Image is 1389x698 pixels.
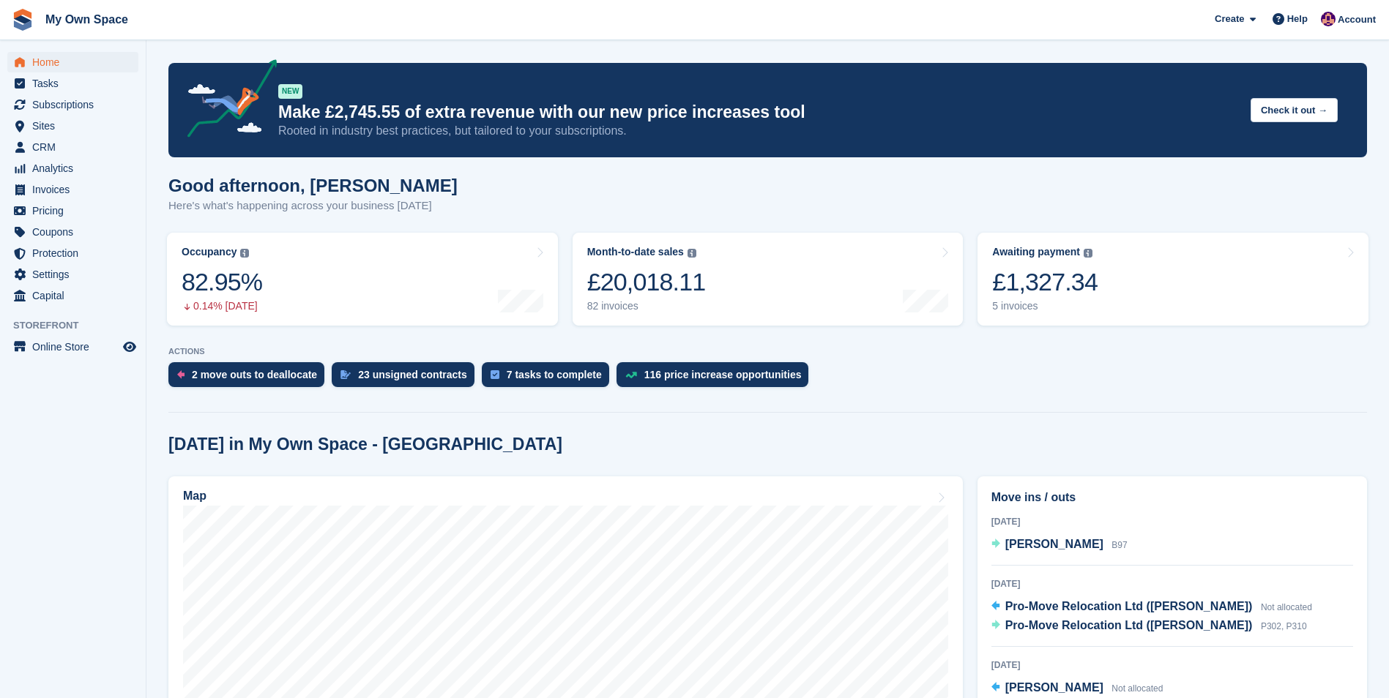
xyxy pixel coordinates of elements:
[7,73,138,94] a: menu
[1251,98,1338,122] button: Check it out →
[240,249,249,258] img: icon-info-grey-7440780725fd019a000dd9b08b2336e03edf1995a4989e88bcd33f0948082b44.svg
[991,577,1353,590] div: [DATE]
[7,179,138,200] a: menu
[168,176,458,195] h1: Good afternoon, [PERSON_NAME]
[32,94,120,115] span: Subscriptions
[991,598,1312,617] a: Pro-Move Relocation Ltd ([PERSON_NAME]) Not allocated
[32,222,120,242] span: Coupons
[991,658,1353,672] div: [DATE]
[991,536,1128,555] a: [PERSON_NAME] B97
[168,347,1367,356] p: ACTIONS
[7,94,138,115] a: menu
[688,249,696,258] img: icon-info-grey-7440780725fd019a000dd9b08b2336e03edf1995a4989e88bcd33f0948082b44.svg
[1005,600,1253,612] span: Pro-Move Relocation Ltd ([PERSON_NAME])
[32,179,120,200] span: Invoices
[7,200,138,221] a: menu
[1261,602,1312,612] span: Not allocated
[1005,619,1253,631] span: Pro-Move Relocation Ltd ([PERSON_NAME])
[7,222,138,242] a: menu
[168,198,458,214] p: Here's what's happening across your business [DATE]
[32,337,120,357] span: Online Store
[1261,621,1307,631] span: P302, P310
[1005,538,1103,550] span: [PERSON_NAME]
[12,9,34,31] img: stora-icon-8386f47178a22dfd0bd8f6a31ec36ba5ce8667c1dd55bd0f319d3a0aa187defe.svg
[7,116,138,136] a: menu
[7,52,138,72] a: menu
[644,369,802,380] div: 116 price increase opportunities
[168,435,562,454] h2: [DATE] in My Own Space - [GEOGRAPHIC_DATA]
[32,243,120,263] span: Protection
[32,200,120,221] span: Pricing
[121,338,138,356] a: Preview store
[182,300,262,312] div: 0.14% [DATE]
[167,233,558,326] a: Occupancy 82.95% 0.14% [DATE]
[32,158,120,179] span: Analytics
[7,264,138,285] a: menu
[32,116,120,136] span: Sites
[991,679,1163,698] a: [PERSON_NAME] Not allocated
[1005,681,1103,694] span: [PERSON_NAME]
[977,233,1368,326] a: Awaiting payment £1,327.34 5 invoices
[491,370,499,379] img: task-75834270c22a3079a89374b754ae025e5fb1db73e45f91037f5363f120a921f8.svg
[991,617,1307,636] a: Pro-Move Relocation Ltd ([PERSON_NAME]) P302, P310
[625,372,637,378] img: price_increase_opportunities-93ffe204e8149a01c8c9dc8f82e8f89637d9d84a8eef4429ea346261dce0b2c0.svg
[182,267,262,297] div: 82.95%
[168,362,332,394] a: 2 move outs to deallocate
[7,243,138,263] a: menu
[7,158,138,179] a: menu
[7,285,138,306] a: menu
[32,52,120,72] span: Home
[32,285,120,306] span: Capital
[991,515,1353,528] div: [DATE]
[992,300,1098,312] div: 5 invoices
[1111,683,1163,694] span: Not allocated
[278,123,1239,139] p: Rooted in industry best practices, but tailored to your subscriptions.
[1111,540,1127,550] span: B97
[1215,12,1244,26] span: Create
[358,369,467,380] div: 23 unsigned contracts
[177,370,185,379] img: move_outs_to_deallocate_icon-f764333ba52eb49d3ac5e1228854f67142a1ed5810a6f6cc68b1a99e826820c5.svg
[7,337,138,357] a: menu
[507,369,602,380] div: 7 tasks to complete
[1321,12,1336,26] img: Sergio Tartaglia
[992,267,1098,297] div: £1,327.34
[278,84,302,99] div: NEW
[573,233,964,326] a: Month-to-date sales £20,018.11 82 invoices
[32,137,120,157] span: CRM
[7,137,138,157] a: menu
[991,489,1353,506] h2: Move ins / outs
[1287,12,1308,26] span: Help
[32,73,120,94] span: Tasks
[32,264,120,285] span: Settings
[175,59,278,143] img: price-adjustments-announcement-icon-8257ccfd72463d97f412b2fc003d46551f7dbcb40ab6d574587a9cd5c0d94...
[192,369,317,380] div: 2 move outs to deallocate
[587,300,706,312] div: 82 invoices
[40,7,134,31] a: My Own Space
[992,246,1080,258] div: Awaiting payment
[1084,249,1092,258] img: icon-info-grey-7440780725fd019a000dd9b08b2336e03edf1995a4989e88bcd33f0948082b44.svg
[1338,12,1376,27] span: Account
[587,267,706,297] div: £20,018.11
[183,489,206,503] h2: Map
[340,370,351,379] img: contract_signature_icon-13c848040528278c33f63329250d36e43548de30e8caae1d1a13099fd9432cc5.svg
[587,246,684,258] div: Month-to-date sales
[617,362,816,394] a: 116 price increase opportunities
[332,362,482,394] a: 23 unsigned contracts
[13,318,146,333] span: Storefront
[278,102,1239,123] p: Make £2,745.55 of extra revenue with our new price increases tool
[182,246,237,258] div: Occupancy
[482,362,617,394] a: 7 tasks to complete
